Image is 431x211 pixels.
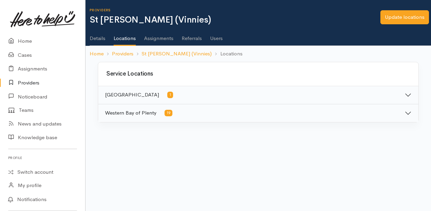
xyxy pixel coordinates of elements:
a: Update locations [380,10,429,24]
button: [GEOGRAPHIC_DATA]1 [98,86,418,104]
a: Details [90,26,105,45]
nav: breadcrumb [86,46,431,62]
h6: Providers [90,8,380,12]
button: Western Bay of Plenty19 [98,104,418,122]
a: Home [90,50,104,58]
span: 1 [167,92,173,98]
a: Locations [114,26,136,46]
span: 19 [165,110,172,116]
h1: St [PERSON_NAME] (Vinnies) [90,15,380,25]
a: St [PERSON_NAME] (Vinnies) [142,50,212,58]
li: Locations [212,50,242,58]
a: Users [210,26,223,45]
a: Providers [112,50,133,58]
h6: Profile [8,153,77,162]
a: Assignments [144,26,173,45]
h3: Service Locations [106,71,410,77]
a: Referrals [182,26,202,45]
